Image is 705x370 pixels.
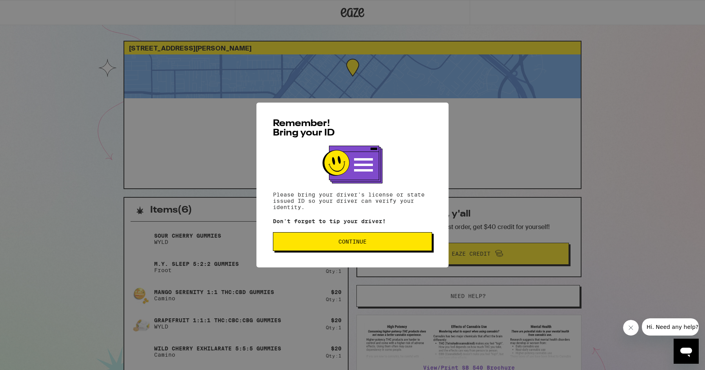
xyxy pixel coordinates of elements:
span: Remember! Bring your ID [273,119,335,138]
p: Don't forget to tip your driver! [273,218,432,224]
span: Continue [338,239,367,244]
iframe: Close message [623,320,639,336]
iframe: Button to launch messaging window [674,339,699,364]
p: Please bring your driver's license or state issued ID so your driver can verify your identity. [273,191,432,210]
iframe: Message from company [642,318,699,336]
button: Continue [273,232,432,251]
